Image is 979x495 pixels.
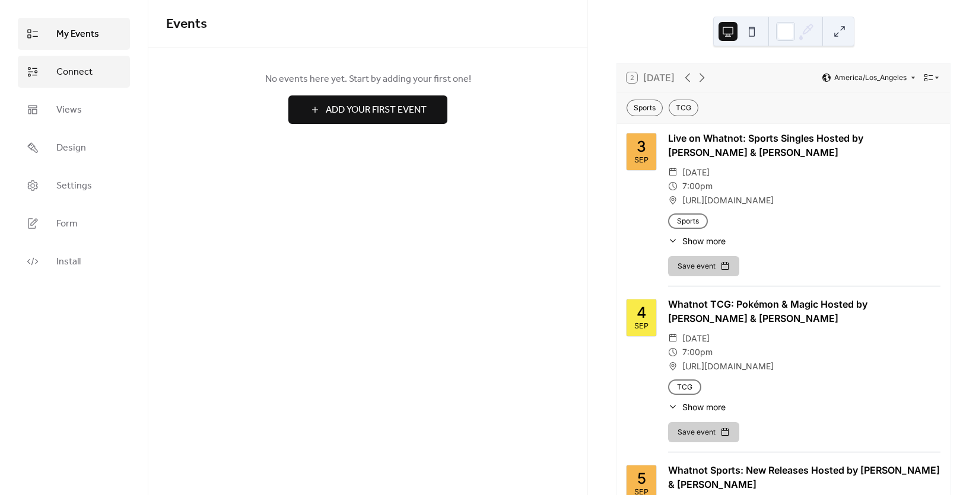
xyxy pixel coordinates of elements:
button: Add Your First Event [288,95,447,124]
div: 5 [637,471,646,486]
a: My Events [18,18,130,50]
div: ​ [668,345,678,359]
span: 7:00pm [682,345,713,359]
span: [DATE] [682,331,710,346]
a: Connect [18,56,130,88]
a: Form [18,207,130,239]
div: Whatnot Sports: New Releases Hosted by [PERSON_NAME] & [PERSON_NAME] [668,463,940,491]
span: Views [56,103,82,117]
span: No events here yet. Start by adding your first one! [166,72,570,87]
button: Save event [668,256,739,276]
span: Show more [682,401,726,413]
div: Sep [634,322,649,330]
span: Events [166,11,207,37]
a: Views [18,94,130,126]
div: Live on Whatnot: Sports Singles Hosted by [PERSON_NAME] & [PERSON_NAME] [668,131,940,159]
div: ​ [668,359,678,373]
div: ​ [668,165,678,180]
div: Whatnot TCG: Pokémon & Magic Hosted by [PERSON_NAME] & [PERSON_NAME] [668,297,940,325]
span: Form [56,217,78,231]
span: Connect [56,65,93,79]
span: [URL][DOMAIN_NAME] [682,359,774,373]
button: Save event [668,422,739,442]
div: Sep [634,157,649,164]
span: [URL][DOMAIN_NAME] [682,193,774,207]
a: Design [18,132,130,164]
div: 3 [637,139,646,154]
div: ​ [668,331,678,346]
span: My Events [56,27,99,41]
div: Sports [627,100,663,116]
div: ​ [668,401,678,413]
span: America/Los_Angeles [834,74,907,81]
span: 7:00pm [682,179,713,193]
span: Add Your First Event [326,103,427,117]
span: Design [56,141,86,155]
div: 4 [637,305,646,320]
span: Install [56,255,81,269]
div: ​ [668,235,678,247]
span: [DATE] [682,165,710,180]
a: Install [18,245,130,277]
a: Add Your First Event [166,95,570,124]
span: Settings [56,179,92,193]
div: ​ [668,179,678,193]
span: Show more [682,235,726,247]
button: ​Show more [668,401,726,413]
div: ​ [668,193,678,207]
a: Settings [18,170,130,202]
div: TCG [669,100,698,116]
button: ​Show more [668,235,726,247]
